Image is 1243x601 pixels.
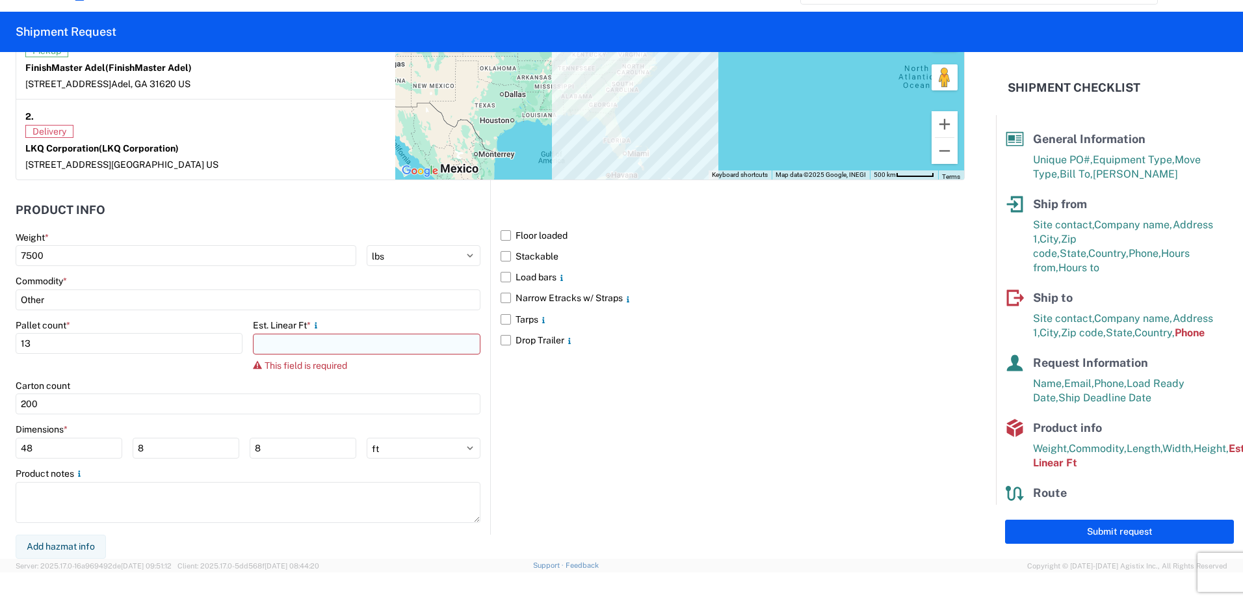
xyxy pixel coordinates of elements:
button: Zoom out [932,138,958,164]
span: Delivery [25,125,73,138]
span: 500 km [874,171,896,178]
span: Site contact, [1033,219,1094,231]
span: Commodity, [1069,442,1127,455]
span: (FinishMaster Adel) [105,62,192,73]
label: Floor loaded [501,225,965,246]
span: This field is required [265,360,347,371]
h2: Product Info [16,204,105,217]
button: Keyboard shortcuts [712,170,768,180]
label: Dimensions [16,423,68,435]
span: Country, [1088,247,1129,260]
label: Est. Linear Ft [253,319,321,331]
label: Narrow Etracks w/ Straps [501,287,965,308]
label: Commodity [16,275,67,287]
span: Unique PO#, [1033,154,1093,166]
button: Submit request [1005,520,1234,544]
button: Zoom in [932,111,958,137]
span: Request Information [1033,356,1148,369]
label: Stackable [501,246,965,267]
a: Support [533,561,566,569]
span: Map data ©2025 Google, INEGI [776,171,866,178]
strong: FinishMaster Adel [25,62,192,73]
span: (LKQ Corporation) [99,143,179,154]
input: L [16,438,122,459]
span: Name, [1033,377,1064,390]
span: Copyright © [DATE]-[DATE] Agistix Inc., All Rights Reserved [1027,560,1227,572]
span: [PERSON_NAME] [1093,168,1178,180]
span: [STREET_ADDRESS] [25,159,111,170]
span: [DATE] 09:51:12 [121,562,172,570]
span: Company name, [1094,312,1173,325]
span: Product info [1033,421,1102,434]
span: Bill To, [1060,168,1093,180]
span: Route [1033,486,1067,500]
span: Length, [1127,442,1162,455]
a: Open this area in Google Maps (opens a new window) [399,163,441,180]
span: Phone, [1094,377,1127,390]
span: Equipment Type, [1093,154,1175,166]
strong: 2. [25,109,34,125]
label: Pallet count [16,319,70,331]
span: Company name, [1094,219,1173,231]
h2: Shipment Request [16,24,116,40]
span: Weight, [1033,442,1069,455]
span: State, [1106,327,1134,339]
input: H [250,438,356,459]
span: Ship from [1033,197,1087,211]
span: Phone, [1129,247,1161,260]
span: [GEOGRAPHIC_DATA] US [111,159,218,170]
a: Terms [942,173,960,180]
span: Adel, GA 31620 US [111,79,190,89]
span: Ship to [1033,291,1073,304]
label: Tarps [501,309,965,330]
span: City, [1040,327,1061,339]
span: Site contact, [1033,312,1094,325]
input: W [133,438,239,459]
span: Ship Deadline Date [1058,392,1151,404]
span: Zip code, [1061,327,1106,339]
button: Add hazmat info [16,535,106,559]
span: State, [1060,247,1088,260]
span: Hours to [1058,261,1099,274]
span: City, [1040,233,1061,245]
span: Email, [1064,377,1094,390]
span: Width, [1162,442,1194,455]
label: Drop Trailer [501,330,965,351]
label: Load bars [501,267,965,287]
strong: LKQ Corporation [25,143,179,154]
label: Weight [16,232,49,243]
span: Client: 2025.17.0-5dd568f [177,562,319,570]
button: Drag Pegman onto the map to open Street View [932,64,958,90]
label: Carton count [16,380,70,392]
label: Product notes [16,468,85,479]
span: [DATE] 08:44:20 [265,562,319,570]
span: General Information [1033,132,1145,146]
span: Height, [1194,442,1229,455]
span: [STREET_ADDRESS] [25,79,111,89]
span: Server: 2025.17.0-16a969492de [16,562,172,570]
h2: Shipment Checklist [1008,80,1140,96]
a: Feedback [566,561,599,569]
span: Country, [1134,327,1175,339]
img: Google [399,163,441,180]
span: Phone [1175,327,1205,339]
button: Map Scale: 500 km per 55 pixels [870,170,938,180]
